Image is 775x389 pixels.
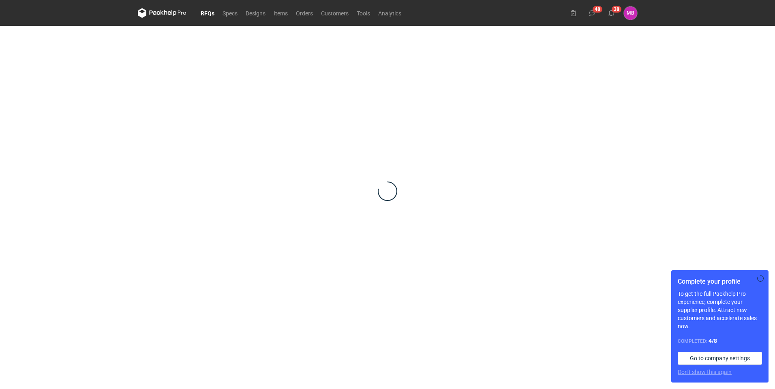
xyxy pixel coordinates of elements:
p: To get the full Packhelp Pro experience, complete your supplier profile. Attract new customers an... [678,290,762,330]
svg: Packhelp Pro [138,8,186,18]
a: Items [270,8,292,18]
a: Customers [317,8,353,18]
h1: Complete your profile [678,277,762,286]
a: Specs [218,8,242,18]
button: Don’t show this again [678,368,732,376]
a: Analytics [374,8,405,18]
button: 38 [605,6,618,19]
a: Tools [353,8,374,18]
button: Skip for now [756,274,765,283]
strong: 4 / 8 [709,338,717,344]
button: MB [624,6,637,20]
a: Go to company settings [678,352,762,365]
a: RFQs [197,8,218,18]
div: Completed: [678,337,762,345]
a: Orders [292,8,317,18]
a: Designs [242,8,270,18]
div: Mateusz Borowik [624,6,637,20]
button: 48 [586,6,599,19]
